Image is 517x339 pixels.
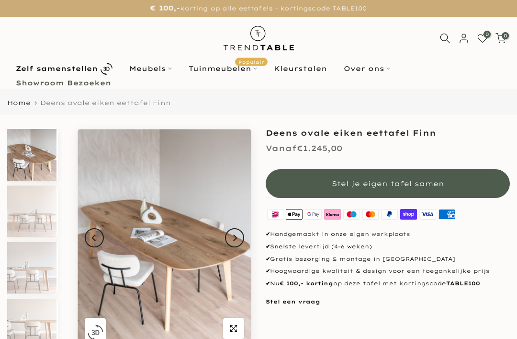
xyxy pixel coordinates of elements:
[446,280,480,287] strong: TABLE100
[16,65,98,72] b: Zelf samenstellen
[477,33,488,44] a: 0
[266,243,270,250] strong: ✔
[150,4,180,12] strong: € 100,-
[266,267,510,276] p: Hoogwaardige kwaliteit & design voor een toegankelijke prijs
[304,208,323,221] img: google pay
[266,280,510,288] p: Nu op deze tafel met kortingscode
[266,255,510,264] p: Gratis bezorging & montage in [GEOGRAPHIC_DATA]
[217,17,301,59] img: trend-table
[40,99,171,106] span: Deens ovale eiken eettafel Finn
[418,208,438,221] img: visa
[380,208,399,221] img: paypal
[280,280,333,287] strong: € 100,- korting
[180,63,265,74] a: TuinmeubelenPopulair
[342,208,361,221] img: maestro
[266,129,510,137] h1: Deens ovale eiken eettafel Finn
[285,208,304,221] img: apple pay
[266,243,510,251] p: Snelste levertijd (4-6 weken)
[225,228,244,247] button: Next
[361,208,380,221] img: master
[483,31,491,38] span: 0
[495,33,506,44] a: 0
[265,63,335,74] a: Kleurstalen
[266,298,320,305] a: Stel een vraag
[7,242,56,294] img: eettafel deens ovaal eikenhout Finn zijkant
[121,63,180,74] a: Meubels
[266,208,285,221] img: ideal
[437,208,456,221] img: american express
[323,208,342,221] img: klarna
[266,256,270,262] strong: ✔
[266,169,510,198] button: Stel je eigen tafel samen
[399,208,418,221] img: shopify pay
[7,186,56,237] img: eettafel deens ovaal eikenhout Finn voorkant
[332,179,444,188] span: Stel je eigen tafel samen
[7,129,56,181] img: eettafel deens ovaal eikenhout Finn
[266,230,510,239] p: Handgemaakt in onze eigen werkplaats
[266,143,297,153] span: Vanaf
[7,60,121,77] a: Zelf samenstellen
[335,63,398,74] a: Over ons
[266,141,342,155] div: €1.245,00
[7,100,31,106] a: Home
[266,231,270,237] strong: ✔
[85,228,104,247] button: Previous
[235,58,268,66] span: Populair
[266,268,270,274] strong: ✔
[7,77,119,89] a: Showroom Bezoeken
[12,2,505,14] p: korting op alle eettafels - kortingscode TABLE100
[16,80,111,86] b: Showroom Bezoeken
[266,280,270,287] strong: ✔
[502,32,509,39] span: 0
[1,290,49,338] iframe: toggle-frame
